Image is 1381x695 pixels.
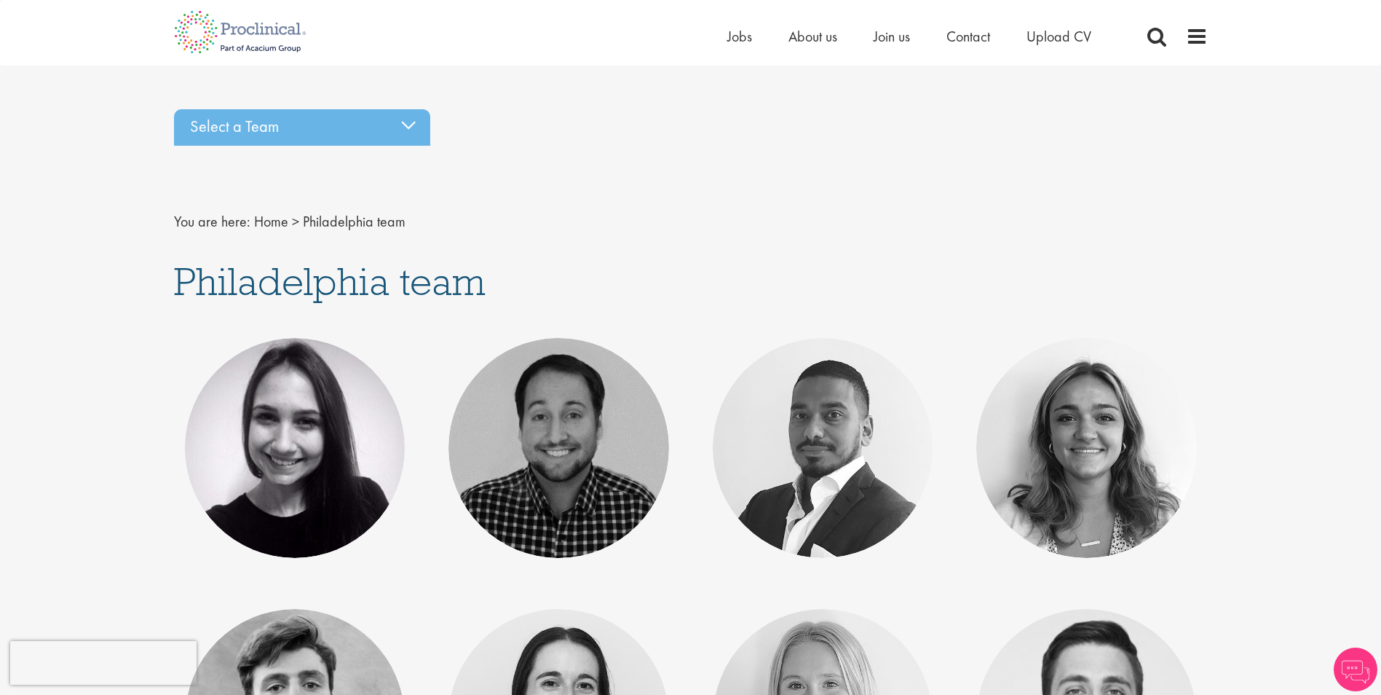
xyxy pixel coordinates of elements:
iframe: reCAPTCHA [10,641,197,685]
span: Philadelphia team [303,212,405,231]
a: breadcrumb link [254,212,288,231]
a: Jobs [727,27,752,46]
span: > [292,212,299,231]
span: You are here: [174,212,250,231]
span: Philadelphia team [174,256,486,306]
a: Upload CV [1026,27,1091,46]
div: Select a Team [174,109,430,146]
a: Join us [874,27,910,46]
a: About us [788,27,837,46]
img: Chatbot [1334,648,1377,691]
a: Contact [946,27,990,46]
